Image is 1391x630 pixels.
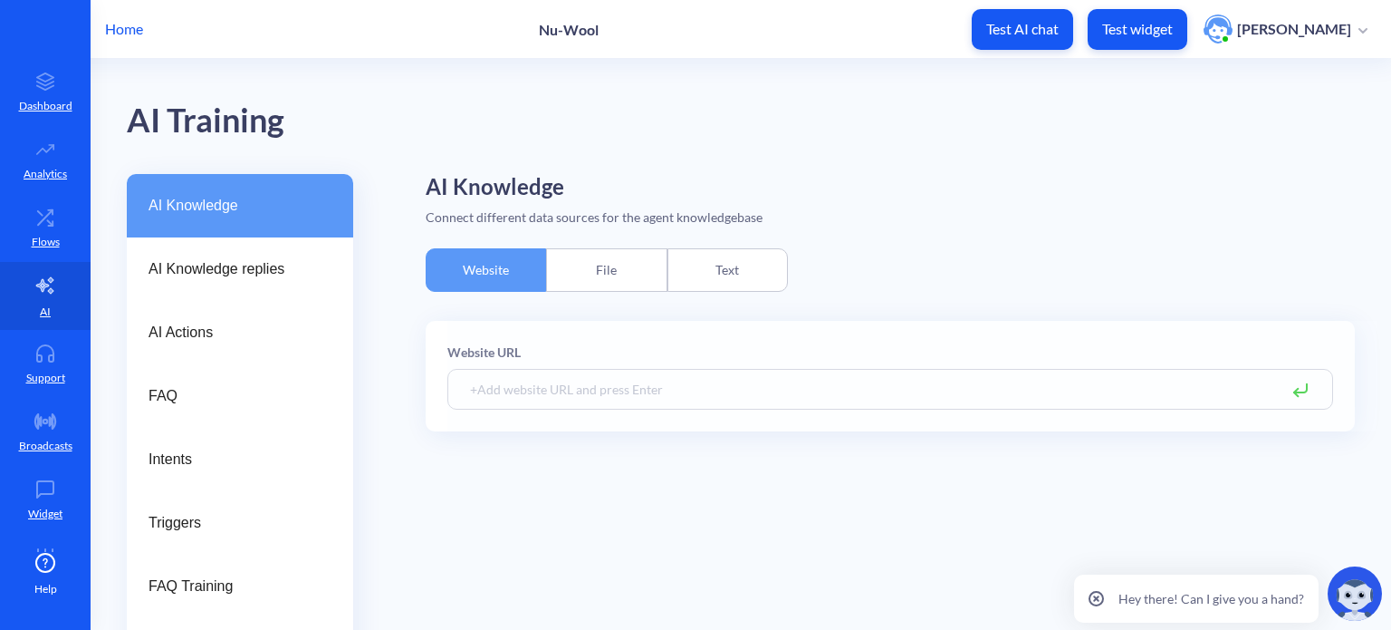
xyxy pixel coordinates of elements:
p: AI [40,304,51,320]
div: AI Training [127,95,284,147]
a: AI Knowledge [127,174,353,237]
a: AI Actions [127,301,353,364]
p: Test widget [1102,20,1173,38]
span: FAQ Training [149,576,317,597]
a: FAQ [127,364,353,428]
span: FAQ [149,385,317,407]
p: Analytics [24,166,67,182]
p: Hey there! Can I give you a hand? [1118,589,1304,608]
p: Support [26,370,65,386]
a: FAQ Training [127,555,353,618]
p: Home [105,18,143,40]
span: Help [34,581,57,597]
div: Website [426,248,546,292]
p: Dashboard [19,98,72,114]
span: AI Knowledge [149,195,317,217]
p: Widget [28,506,62,522]
p: [PERSON_NAME] [1237,19,1351,39]
a: Intents [127,428,353,491]
a: AI Knowledge replies [127,237,353,301]
img: copilot-icon.svg [1328,567,1382,621]
h2: AI Knowledge [426,174,1355,200]
button: Test AI chat [972,9,1073,50]
span: Triggers [149,512,317,534]
span: AI Knowledge replies [149,258,317,280]
div: Text [667,248,788,292]
a: Triggers [127,491,353,555]
p: Nu-Wool [539,21,599,38]
p: Broadcasts [19,438,72,454]
img: user photo [1204,15,1233,44]
p: Flows [32,234,60,250]
p: Test AI chat [986,20,1059,38]
div: Connect different data sources for the agent knowledgebase [426,208,1355,227]
button: Test widget [1088,9,1187,50]
span: AI Actions [149,322,317,344]
button: user photo[PERSON_NAME] [1194,13,1377,45]
div: File [546,248,667,292]
span: Intents [149,449,317,470]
